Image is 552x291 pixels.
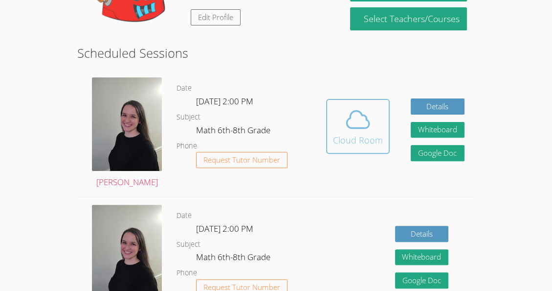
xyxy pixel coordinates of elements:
[177,140,197,152] dt: Phone
[350,7,466,30] a: Select Teachers/Courses
[411,98,464,115] a: Details
[177,267,197,279] dt: Phone
[196,96,253,107] span: [DATE] 2:00 PM
[77,44,475,62] h2: Scheduled Sessions
[395,272,449,289] a: Google Doc
[333,133,383,147] div: Cloud Room
[196,223,253,234] span: [DATE] 2:00 PM
[395,249,449,266] button: Whiteboard
[203,284,280,291] span: Request Tutor Number
[92,77,162,171] img: avatar.png
[191,9,241,25] a: Edit Profile
[196,123,272,140] dd: Math 6th-8th Grade
[177,111,200,123] dt: Subject
[411,145,464,161] a: Google Doc
[411,122,464,138] button: Whiteboard
[196,250,272,267] dd: Math 6th-8th Grade
[326,99,390,154] button: Cloud Room
[177,210,192,222] dt: Date
[203,156,280,164] span: Request Tutor Number
[177,82,192,95] dt: Date
[177,239,200,251] dt: Subject
[92,77,162,190] a: [PERSON_NAME]
[395,226,449,242] a: Details
[196,152,287,168] button: Request Tutor Number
